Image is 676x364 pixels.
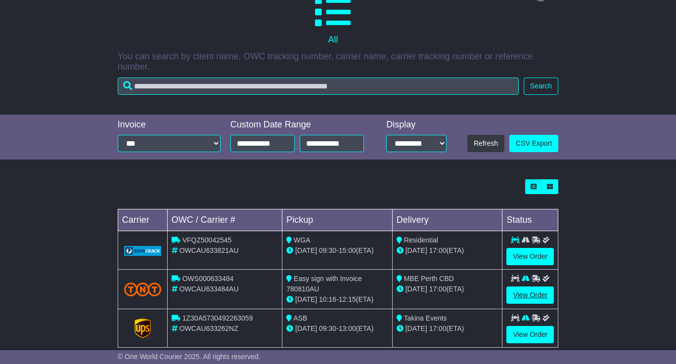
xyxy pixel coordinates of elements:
[397,245,498,256] div: (ETA)
[406,285,427,293] span: [DATE]
[319,324,336,332] span: 09:30
[295,324,317,332] span: [DATE]
[182,275,234,283] span: OWS000633484
[230,120,371,130] div: Custom Date Range
[429,324,447,332] span: 17:00
[286,245,388,256] div: - (ETA)
[294,236,310,244] span: WGA
[118,209,167,231] td: Carrier
[506,248,554,265] a: View Order
[404,314,447,322] span: Takina Events
[397,324,498,334] div: (ETA)
[524,78,558,95] button: Search
[502,209,558,231] td: Status
[293,314,307,322] span: ASB
[286,275,362,293] span: Easy sign with Invoice 780810AU
[282,209,393,231] td: Pickup
[404,236,438,244] span: Residential
[182,314,253,322] span: 1Z30A5730492263059
[319,295,336,303] span: 10:16
[509,135,558,152] a: CSV Export
[295,295,317,303] span: [DATE]
[118,353,261,361] span: © One World Courier 2025. All rights reserved.
[429,246,447,254] span: 17:00
[295,246,317,254] span: [DATE]
[319,246,336,254] span: 09:30
[506,286,554,304] a: View Order
[180,324,238,332] span: OWCAU633262NZ
[167,209,282,231] td: OWC / Carrier #
[286,324,388,334] div: - (ETA)
[135,319,151,338] img: GetCarrierServiceLogo
[339,295,356,303] span: 12:15
[406,246,427,254] span: [DATE]
[467,135,504,152] button: Refresh
[339,246,356,254] span: 15:00
[397,284,498,294] div: (ETA)
[339,324,356,332] span: 13:00
[506,326,554,343] a: View Order
[180,285,239,293] span: OWCAU633484AU
[118,120,221,130] div: Invoice
[406,324,427,332] span: [DATE]
[392,209,502,231] td: Delivery
[429,285,447,293] span: 17:00
[404,275,454,283] span: MBE Perth CBD
[124,246,161,256] img: GetCarrierServiceLogo
[118,51,558,73] p: You can search by client name, OWC tracking number, carrier name, carrier tracking number or refe...
[180,246,239,254] span: OWCAU633821AU
[386,120,447,130] div: Display
[124,283,161,296] img: TNT_Domestic.png
[286,294,388,305] div: - (ETA)
[182,236,232,244] span: VFQZ50042545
